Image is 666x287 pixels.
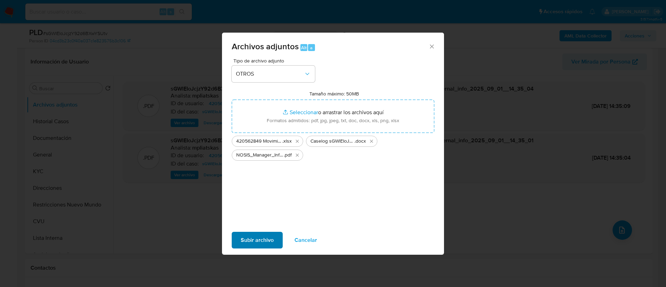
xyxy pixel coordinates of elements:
span: .pdf [284,152,292,159]
button: Cancelar [285,232,326,248]
ul: Archivos seleccionados [232,133,434,161]
button: Eliminar 420562849 Movimientos.xlsx [293,137,301,145]
button: Eliminar Caselog sGWlEIoJcjzY92d6BXwYSUtv_2025_08_19_21_03_51.docx [367,137,376,145]
button: Cerrar [428,43,435,49]
span: Tipo de archivo adjunto [233,58,317,63]
span: .docx [355,138,366,145]
span: NOSIS_Manager_InformeIndividual_20117949797_654930_20250901143125 [236,152,284,159]
button: OTROS [232,66,315,82]
span: Archivos adjuntos [232,40,299,52]
button: Subir archivo [232,232,283,248]
span: Caselog sGWlEIoJcjzY92d6BXwYSUtv_2025_08_19_21_03_51 [310,138,355,145]
label: Tamaño máximo: 50MB [309,91,359,97]
button: Eliminar NOSIS_Manager_InformeIndividual_20117949797_654930_20250901143125.pdf [293,151,301,159]
span: a [310,44,313,51]
span: Cancelar [294,233,317,248]
span: OTROS [236,70,304,77]
span: .xlsx [282,138,292,145]
span: 420562849 Movimientos [236,138,282,145]
span: Alt [301,44,307,51]
span: Subir archivo [241,233,274,248]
